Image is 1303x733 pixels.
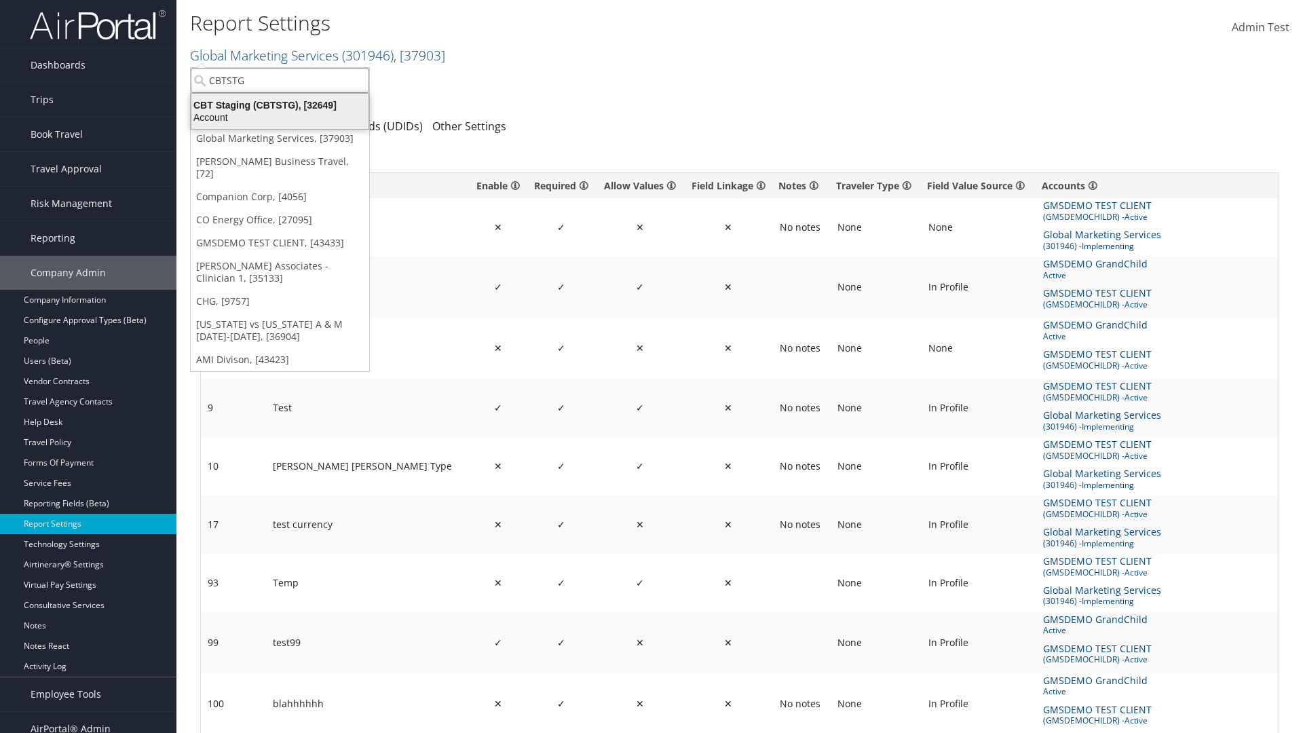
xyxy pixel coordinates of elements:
[922,495,1036,554] td: In Profile
[831,437,922,495] td: None
[31,221,75,255] span: Reporting
[1043,641,1154,656] span: GMSDEMO TEST CLIENT
[475,178,522,193] div: ✔ indicates the toggle is On and the Reporting Field is active and will be used by downstream sys...
[1232,20,1289,35] span: Admin Test
[557,221,565,233] span: ✓
[1043,240,1238,252] span: (301946) - Implementing
[1043,495,1154,510] span: GMSDEMO TEST CLIENT
[1043,554,1154,569] span: GMSDEMO TEST CLIENT
[1043,347,1154,362] span: GMSDEMO TEST CLIENT
[1043,379,1154,394] span: GMSDEMO TEST CLIENT
[1043,612,1150,627] span: GMSDEMO GrandChild
[557,341,565,354] span: ✓
[191,255,369,290] a: [PERSON_NAME] Associates - Clinician 1, [35133]
[494,576,502,589] span: ✕
[922,554,1036,612] td: In Profile
[724,401,732,414] span: ✕
[266,437,470,495] td: [PERSON_NAME] [PERSON_NAME] Type
[1043,671,1059,685] span: QA
[31,256,106,290] span: Company Admin
[183,111,377,124] div: Account
[1043,702,1154,717] span: GMSDEMO TEST CLIENT
[557,576,565,589] span: ✓
[201,379,266,437] td: 9
[533,178,590,193] div: ✔ indicates the toggle is On and the Customer requires a value for the Reporting Field and it mus...
[191,127,369,150] a: Global Marketing Services, [37903]
[394,46,445,64] span: , [ 37903 ]
[724,518,732,531] span: ✕
[724,221,732,233] span: ✕
[831,379,922,437] td: None
[780,698,820,710] span: No notes
[922,198,1036,257] td: None
[831,495,922,554] td: None
[601,178,678,193] div: ✔ indicates the toggle is On and values and the Customer has a set of values they want loaded for...
[831,554,922,612] td: None
[1043,537,1238,550] span: (301946) - Implementing
[1043,595,1238,607] span: (301946) - Implementing
[636,280,644,293] span: ✓
[1043,359,1242,372] span: (GMSDEMOCHILDR) - Active
[927,178,1031,193] div: Displays the drop-down list value selected and designates where the the Reporting Field value ori...
[636,459,644,472] span: ✓
[1043,437,1154,452] span: GMSDEMO TEST CLIENT
[494,401,502,414] span: ✓
[780,342,820,354] span: No notes
[636,576,644,589] span: ✓
[266,495,470,554] td: test currency
[31,83,54,117] span: Trips
[1043,257,1150,271] span: GMSDEMO GrandChild
[1043,624,1163,637] span: Active
[831,612,922,673] td: None
[201,437,266,495] td: 10
[922,257,1036,318] td: In Profile
[494,697,502,710] span: ✕
[780,519,820,531] span: No notes
[191,231,369,255] a: GMSDEMO TEST CLIENT, [43433]
[1043,449,1242,462] span: (GMSDEMOCHILDR) - Active
[1043,318,1150,333] span: GMSDEMO GrandChild
[494,459,502,472] span: ✕
[724,280,732,293] span: ✕
[266,612,470,673] td: test99
[557,401,565,414] span: ✓
[922,437,1036,495] td: In Profile
[1043,227,1164,242] span: Global Marketing Services
[494,341,502,354] span: ✕
[1043,420,1238,433] span: (301946) - Implementing
[831,257,922,318] td: None
[494,221,502,233] span: ✕
[31,48,86,82] span: Dashboards
[191,185,369,208] a: Companion Corp, [4056]
[557,518,565,531] span: ✓
[1043,525,1164,540] span: Global Marketing Services
[1043,391,1242,404] span: (GMSDEMOCHILDR) - Active
[1043,566,1242,579] span: (GMSDEMOCHILDR) - Active
[922,318,1036,379] td: None
[636,518,644,531] span: ✕
[724,341,732,354] span: ✕
[31,152,102,186] span: Travel Approval
[494,636,502,649] span: ✓
[30,9,166,41] img: airportal-logo.png
[266,379,470,437] td: Test
[636,341,644,354] span: ✕
[31,117,83,151] span: Book Travel
[780,402,820,414] span: No notes
[636,401,644,414] span: ✓
[689,178,768,193] div: ✔ indicates the toggle is On and there is an association between Reporting Fields that is documen...
[1043,466,1164,481] span: Global Marketing Services
[1043,685,1163,698] span: Active
[494,280,502,293] span: ✓
[494,518,502,531] span: ✕
[724,576,732,589] span: ✕
[1043,210,1242,223] span: (GMSDEMOCHILDR) - Active
[191,208,369,231] a: CO Energy Office, [27095]
[1043,269,1163,282] span: Active
[190,9,923,37] h1: Report Settings
[191,313,369,348] a: [US_STATE] vs [US_STATE] A & M [DATE]-[DATE], [36904]
[266,554,470,612] td: Temp
[1043,286,1154,301] span: GMSDEMO TEST CLIENT
[342,46,394,64] span: ( 301946 )
[191,290,369,313] a: CHG, [9757]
